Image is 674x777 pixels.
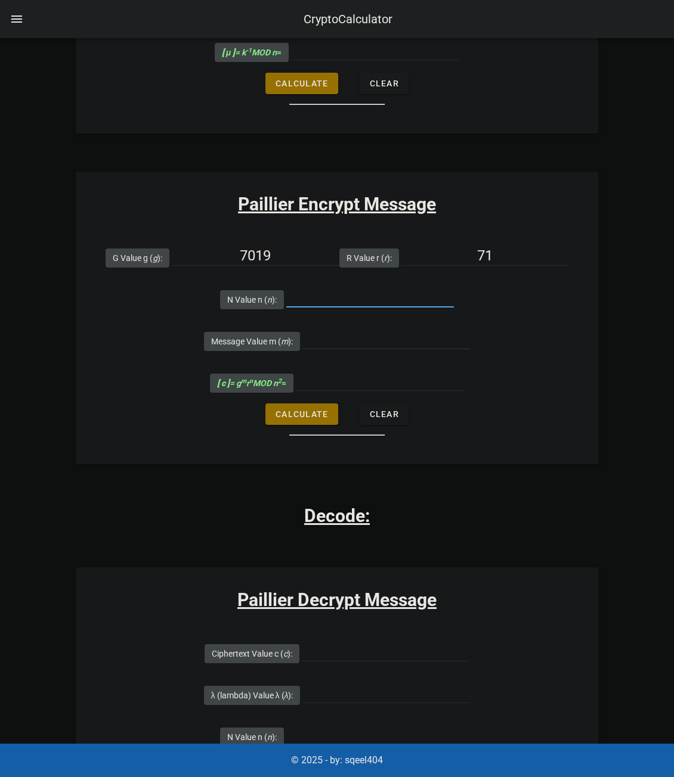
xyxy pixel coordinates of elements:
[246,46,252,54] sup: -1
[76,586,598,613] h3: Paillier Decrypt Message
[275,79,328,88] span: Calculate
[369,79,399,88] span: Clear
[241,377,246,385] sup: m
[304,10,392,28] div: CryptoCalculator
[211,689,293,701] label: λ (lambda) Value λ ( ):
[285,691,289,700] i: λ
[227,731,277,743] label: N Value n ( ):
[291,754,383,766] span: © 2025 - by: sqeel404
[217,378,230,388] b: [ c ]
[249,377,253,385] sup: n
[384,253,387,263] i: r
[265,403,338,425] button: Calculate
[267,732,272,742] i: n
[222,48,282,57] span: =
[212,648,292,660] label: Ciphertext Value c ( ):
[76,191,598,217] h3: Paillier Encrypt Message
[222,48,235,57] b: [ μ ]
[267,295,272,304] i: n
[217,378,286,388] span: =
[265,73,338,94] button: Calculate
[360,73,409,94] button: Clear
[227,294,277,306] label: N Value n ( ):
[113,252,162,264] label: G Value g ( ):
[369,409,399,419] span: Clear
[222,48,277,57] i: = k MOD n
[217,378,282,388] i: = g r MOD n
[347,252,392,264] label: R Value r ( ):
[283,649,287,658] i: c
[304,502,370,529] h3: Decode:
[2,5,31,33] button: nav-menu-toggle
[153,253,157,263] i: g
[278,377,282,385] sup: 2
[360,403,409,425] button: Clear
[281,337,288,346] i: m
[275,409,328,419] span: Calculate
[211,335,293,347] label: Message Value m ( ):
